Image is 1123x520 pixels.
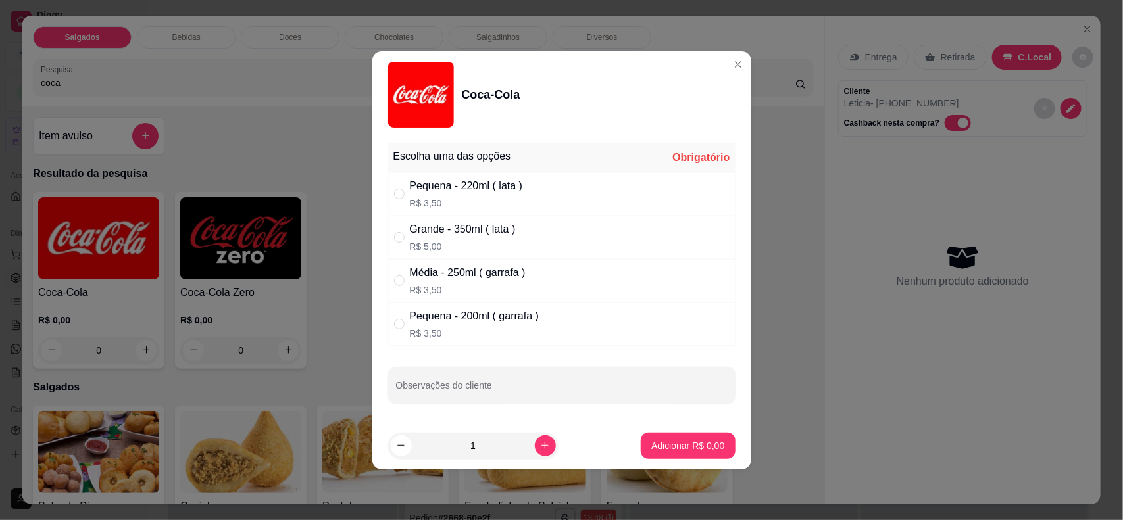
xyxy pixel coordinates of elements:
div: Obrigatório [672,150,730,166]
button: Adicionar R$ 0,00 [641,433,735,459]
div: Média - 250ml ( garrafa ) [410,265,526,281]
p: Adicionar R$ 0,00 [651,439,724,452]
div: Coca-Cola [462,85,520,104]
div: Pequena - 220ml ( lata ) [410,178,523,194]
input: Observações do cliente [396,384,728,397]
div: Grande - 350ml ( lata ) [410,222,516,237]
p: R$ 3,50 [410,197,523,210]
img: product-image [388,62,454,128]
button: decrease-product-quantity [391,435,412,456]
button: Close [728,54,749,75]
div: Pequena - 200ml ( garrafa ) [410,308,539,324]
p: R$ 3,50 [410,283,526,296]
div: Escolha uma das opções [393,149,511,164]
p: R$ 3,50 [410,327,539,340]
button: increase-product-quantity [535,435,556,456]
p: R$ 5,00 [410,240,516,253]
